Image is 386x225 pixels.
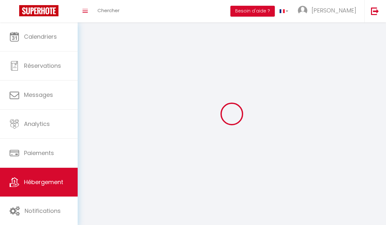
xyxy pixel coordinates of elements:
span: Messages [24,91,53,99]
span: Paiements [24,149,54,157]
span: Hébergement [24,178,63,186]
span: Analytics [24,120,50,128]
img: Super Booking [19,5,58,16]
span: Calendriers [24,33,57,41]
img: logout [371,7,379,15]
span: Chercher [97,7,120,14]
span: Notifications [25,207,61,215]
span: Réservations [24,62,61,70]
button: Besoin d'aide ? [230,6,275,17]
span: [PERSON_NAME] [312,6,356,14]
img: ... [298,6,307,15]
